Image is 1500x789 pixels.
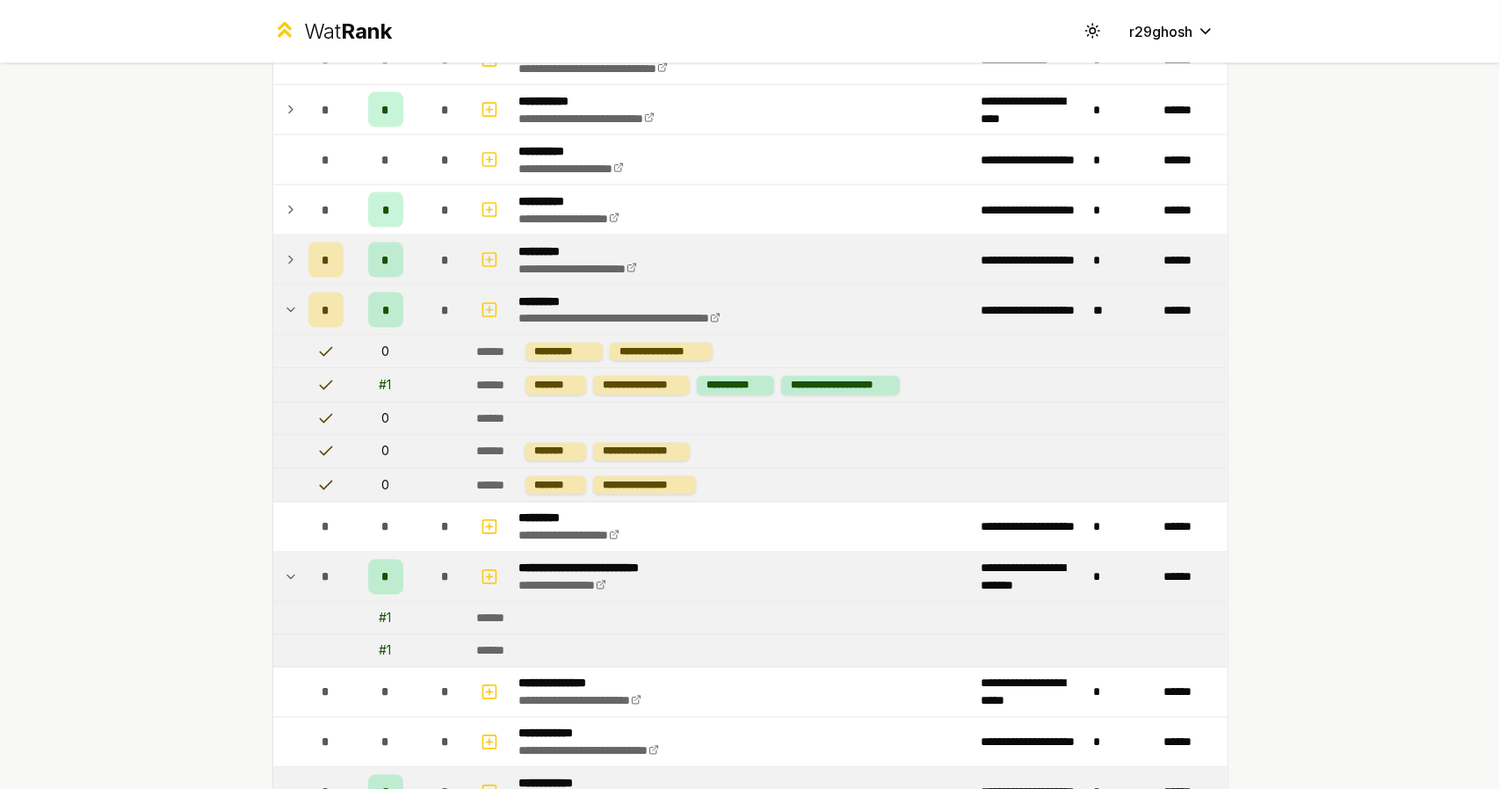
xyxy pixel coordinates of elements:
[351,336,421,368] td: 0
[351,469,421,502] td: 0
[1130,21,1193,42] span: r29ghosh
[380,642,392,660] div: # 1
[380,377,392,394] div: # 1
[380,610,392,627] div: # 1
[341,18,392,44] span: Rank
[1116,16,1228,47] button: r29ghosh
[304,18,392,46] div: Wat
[351,436,421,468] td: 0
[272,18,393,46] a: WatRank
[351,403,421,435] td: 0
